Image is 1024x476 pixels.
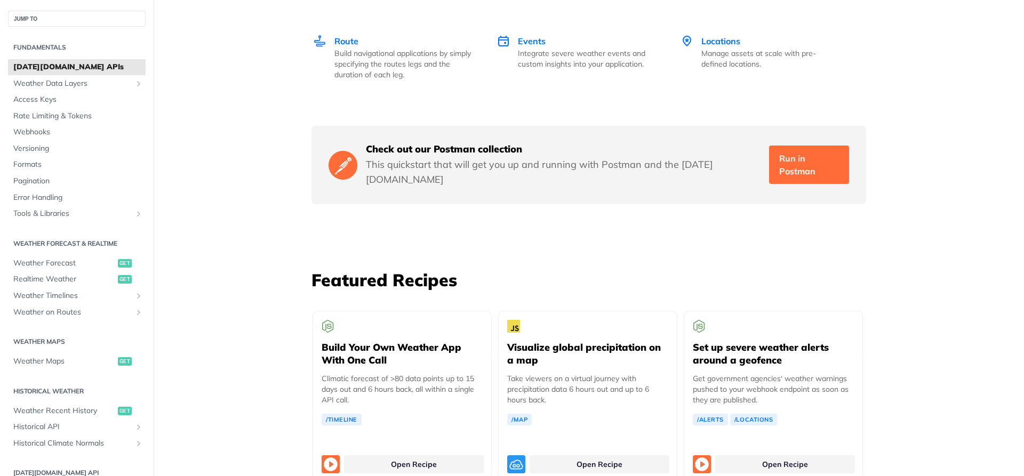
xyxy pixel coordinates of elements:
[8,157,146,173] a: Formats
[13,176,143,187] span: Pagination
[8,255,146,271] a: Weather Forecastget
[8,124,146,140] a: Webhooks
[334,36,358,46] span: Route
[507,414,532,425] a: /Map
[329,149,357,181] img: Postman Logo
[13,291,132,301] span: Weather Timelines
[13,127,143,138] span: Webhooks
[693,373,854,405] p: Get government agencies' weather warnings pushed to your webhook endpoint as soon as they are pub...
[13,274,115,285] span: Realtime Weather
[134,439,143,448] button: Show subpages for Historical Climate Normals
[8,108,146,124] a: Rate Limiting & Tokens
[8,59,146,75] a: [DATE][DOMAIN_NAME] APIs
[701,48,841,69] p: Manage assets at scale with pre-defined locations.
[118,407,132,415] span: get
[485,12,669,102] a: Events Events Integrate severe weather events and custom insights into your application.
[13,94,143,105] span: Access Keys
[518,48,657,69] p: Integrate severe weather events and custom insights into your application.
[118,357,132,366] span: get
[507,341,668,367] h5: Visualize global precipitation on a map
[530,455,669,473] a: Open Recipe
[366,157,761,187] p: This quickstart that will get you up and running with Postman and the [DATE][DOMAIN_NAME]
[322,373,483,405] p: Climatic forecast of >80 data points up to 15 days out and 6 hours back, all within a single API ...
[366,143,761,156] h5: Check out our Postman collection
[669,12,852,102] a: Locations Locations Manage assets at scale with pre-defined locations.
[8,76,146,92] a: Weather Data LayersShow subpages for Weather Data Layers
[681,35,693,47] img: Locations
[13,208,132,219] span: Tools & Libraries
[701,36,740,46] span: Locations
[314,35,326,47] img: Route
[344,455,484,473] a: Open Recipe
[8,304,146,320] a: Weather on RoutesShow subpages for Weather on Routes
[118,259,132,268] span: get
[13,192,143,203] span: Error Handling
[8,206,146,222] a: Tools & LibrariesShow subpages for Tools & Libraries
[13,111,143,122] span: Rate Limiting & Tokens
[8,288,146,304] a: Weather TimelinesShow subpages for Weather Timelines
[13,438,132,449] span: Historical Climate Normals
[769,146,849,184] a: Run in Postman
[13,406,115,416] span: Weather Recent History
[13,307,132,318] span: Weather on Routes
[693,341,854,367] h5: Set up severe weather alerts around a geofence
[134,292,143,300] button: Show subpages for Weather Timelines
[497,35,510,47] img: Events
[8,239,146,248] h2: Weather Forecast & realtime
[322,341,483,367] h5: Build Your Own Weather App With One Call
[322,414,362,425] a: /Timeline
[8,337,146,346] h2: Weather Maps
[134,308,143,317] button: Show subpages for Weather on Routes
[13,78,132,89] span: Weather Data Layers
[693,414,728,425] a: /Alerts
[134,79,143,88] button: Show subpages for Weather Data Layers
[8,403,146,419] a: Weather Recent Historyget
[118,275,132,284] span: get
[8,92,146,108] a: Access Keys
[134,209,143,218] button: Show subpages for Tools & Libraries
[8,386,146,396] h2: Historical Weather
[715,455,855,473] a: Open Recipe
[334,48,474,80] p: Build navigational applications by simply specifying the routes legs and the duration of each leg.
[8,271,146,287] a: Realtime Weatherget
[8,173,146,189] a: Pagination
[13,422,132,432] span: Historical API
[730,414,778,425] a: /Locations
[8,141,146,157] a: Versioning
[8,11,146,27] button: JUMP TO
[13,143,143,154] span: Versioning
[8,43,146,52] h2: Fundamentals
[134,423,143,431] button: Show subpages for Historical API
[13,159,143,170] span: Formats
[8,190,146,206] a: Error Handling
[507,373,668,405] p: Take viewers on a virtual journey with precipitation data 6 hours out and up to 6 hours back.
[13,62,143,72] span: [DATE][DOMAIN_NAME] APIs
[8,419,146,435] a: Historical APIShow subpages for Historical API
[13,258,115,269] span: Weather Forecast
[8,353,146,369] a: Weather Mapsget
[8,435,146,451] a: Historical Climate NormalsShow subpages for Historical Climate Normals
[13,356,115,367] span: Weather Maps
[518,36,546,46] span: Events
[311,268,866,292] h3: Featured Recipes
[313,12,485,102] a: Route Route Build navigational applications by simply specifying the routes legs and the duration...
